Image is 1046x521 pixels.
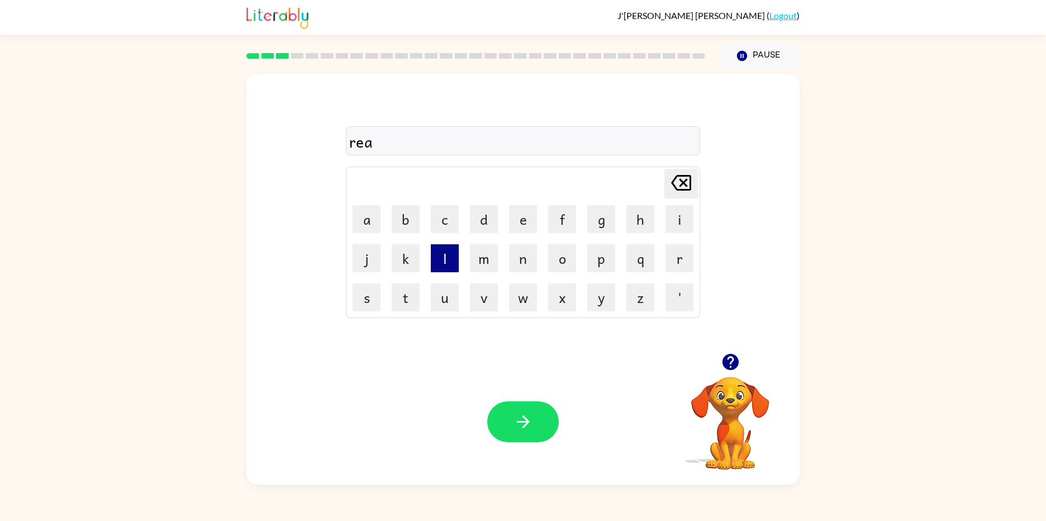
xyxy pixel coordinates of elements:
button: m [470,244,498,272]
button: a [353,205,381,233]
button: l [431,244,459,272]
button: e [509,205,537,233]
button: f [548,205,576,233]
button: u [431,283,459,311]
button: ' [665,283,693,311]
button: z [626,283,654,311]
button: v [470,283,498,311]
button: w [509,283,537,311]
button: t [392,283,420,311]
button: s [353,283,381,311]
button: Pause [719,43,800,69]
button: d [470,205,498,233]
button: y [587,283,615,311]
div: rea [349,130,697,153]
button: x [548,283,576,311]
span: J'[PERSON_NAME] [PERSON_NAME] [617,10,767,21]
button: o [548,244,576,272]
button: g [587,205,615,233]
button: p [587,244,615,272]
button: r [665,244,693,272]
img: Literably [246,4,308,29]
div: ( ) [617,10,800,21]
button: i [665,205,693,233]
button: b [392,205,420,233]
button: k [392,244,420,272]
button: c [431,205,459,233]
button: q [626,244,654,272]
video: Your browser must support playing .mp4 files to use Literably. Please try using another browser. [674,359,786,471]
button: n [509,244,537,272]
button: h [626,205,654,233]
button: j [353,244,381,272]
a: Logout [769,10,797,21]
